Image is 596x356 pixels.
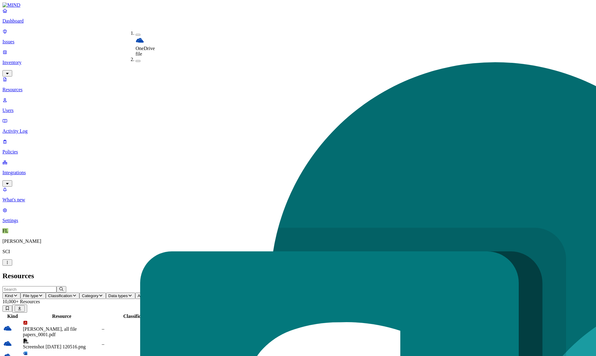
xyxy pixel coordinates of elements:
a: What's new [2,187,594,203]
div: [PERSON_NAME], all file papers_0001.pdf [23,326,101,337]
span: Data types [108,293,128,298]
div: Resource [23,314,101,319]
a: Dashboard [2,8,594,24]
span: Kind [5,293,13,298]
p: [PERSON_NAME] [2,239,594,244]
div: Kind [3,314,22,319]
span: FL [2,228,8,233]
span: – [102,341,104,347]
p: Dashboard [2,18,594,24]
a: Issues [2,29,594,45]
p: What's new [2,197,594,203]
img: onedrive [136,36,144,45]
a: Inventory [2,49,594,76]
span: File type [23,293,38,298]
img: microsoft-word [23,351,28,356]
span: – [102,326,104,331]
span: OneDrive file [136,46,155,56]
a: Integrations [2,160,594,186]
span: Category [82,293,98,298]
h2: Resources [2,272,594,280]
a: Users [2,97,594,113]
a: MIND [2,2,594,8]
span: 10,000+ Resources [2,299,40,304]
p: Activity Log [2,128,594,134]
div: Screenshot [DATE] 120516.png [23,344,101,350]
p: Policies [2,149,594,155]
p: Integrations [2,170,594,175]
a: Settings [2,207,594,223]
img: onedrive [3,339,12,348]
p: SCI [2,249,594,254]
input: Search [2,286,56,293]
a: Resources [2,77,594,92]
a: Activity Log [2,118,594,134]
p: Settings [2,218,594,223]
img: onedrive [3,324,12,333]
p: Inventory [2,60,594,65]
a: Policies [2,139,594,155]
p: Resources [2,87,594,92]
img: MIND [2,2,20,8]
p: Users [2,108,594,113]
p: Issues [2,39,594,45]
div: Classification [102,314,173,319]
img: adobe-pdf [23,320,28,325]
span: Classification [48,293,72,298]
